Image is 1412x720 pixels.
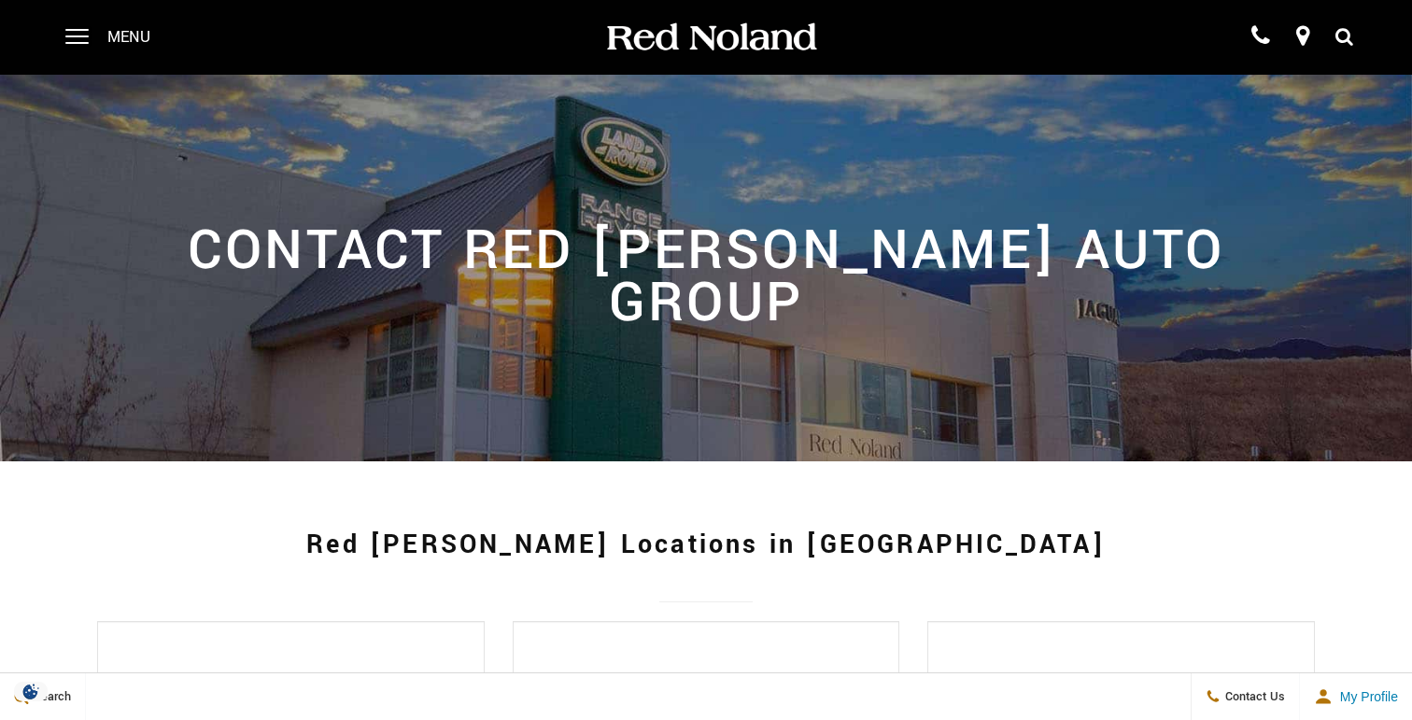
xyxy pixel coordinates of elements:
[1300,673,1412,720] button: Open user profile menu
[85,206,1328,330] h2: Contact Red [PERSON_NAME] Auto Group
[9,682,52,701] section: Click to Open Cookie Consent Modal
[603,21,818,54] img: Red Noland Auto Group
[9,682,52,701] img: Opt-Out Icon
[1221,688,1285,705] span: Contact Us
[97,508,1315,583] h1: Red [PERSON_NAME] Locations in [GEOGRAPHIC_DATA]
[1333,689,1398,704] span: My Profile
